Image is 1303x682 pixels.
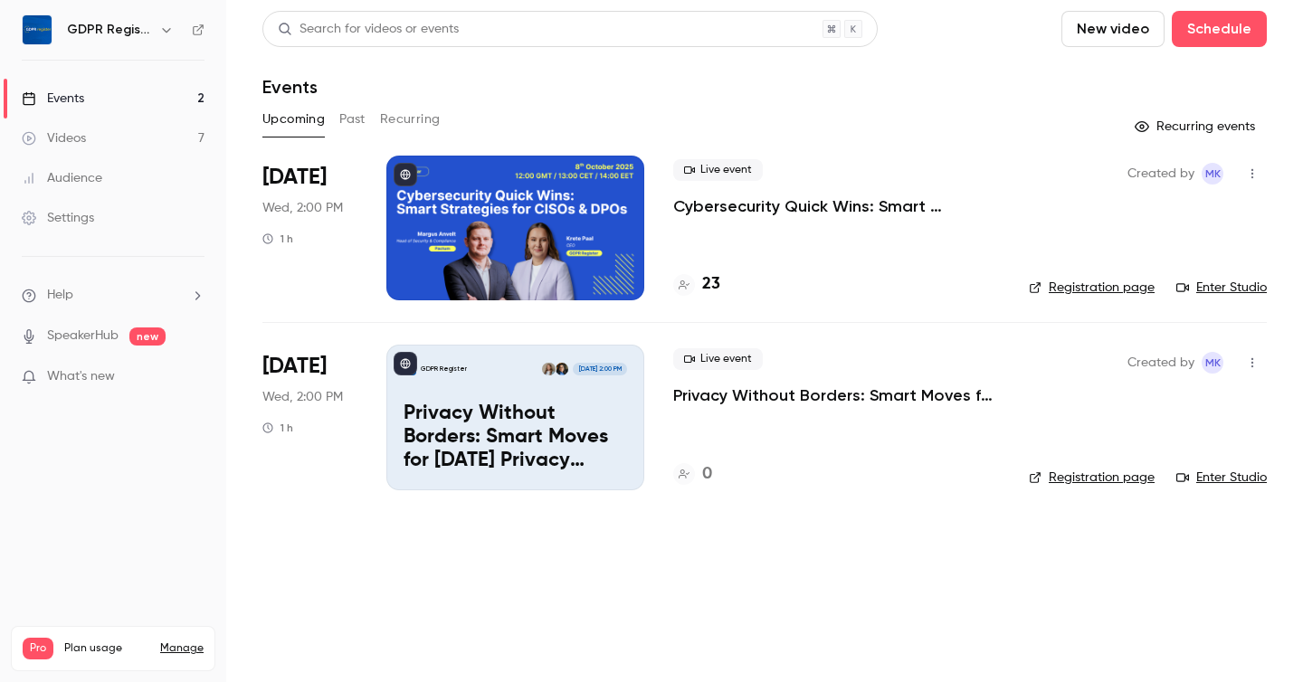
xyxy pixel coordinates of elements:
[386,345,644,489] a: Privacy Without Borders: Smart Moves for Today’s Privacy LeadersGDPR RegisterAakritee TiwariKrete...
[1127,112,1267,141] button: Recurring events
[1127,163,1194,185] span: Created by
[262,199,343,217] span: Wed, 2:00 PM
[1029,279,1155,297] a: Registration page
[673,462,712,487] a: 0
[380,105,441,134] button: Recurring
[22,169,102,187] div: Audience
[262,421,293,435] div: 1 h
[1127,352,1194,374] span: Created by
[262,163,327,192] span: [DATE]
[47,327,119,346] a: SpeakerHub
[160,641,204,656] a: Manage
[421,365,467,374] p: GDPR Register
[1172,11,1267,47] button: Schedule
[542,363,555,375] img: Krete Paal
[1061,11,1165,47] button: New video
[573,363,626,375] span: [DATE] 2:00 PM
[262,352,327,381] span: [DATE]
[673,159,763,181] span: Live event
[702,272,720,297] h4: 23
[673,195,1000,217] a: Cybersecurity Quick Wins: Smart Strategies for CISOs & DPOs
[404,403,627,472] p: Privacy Without Borders: Smart Moves for [DATE] Privacy Leaders
[1176,279,1267,297] a: Enter Studio
[47,367,115,386] span: What's new
[47,286,73,305] span: Help
[673,272,720,297] a: 23
[22,286,204,305] li: help-dropdown-opener
[556,363,568,375] img: Aakritee Tiwari
[702,462,712,487] h4: 0
[129,327,166,346] span: new
[1202,352,1223,374] span: Marit Kesa
[262,345,357,489] div: Oct 22 Wed, 2:00 PM (Europe/Tallinn)
[673,348,763,370] span: Live event
[262,156,357,300] div: Oct 8 Wed, 2:00 PM (Europe/Tallinn)
[262,388,343,406] span: Wed, 2:00 PM
[64,641,149,656] span: Plan usage
[22,90,84,108] div: Events
[23,638,53,659] span: Pro
[23,15,52,44] img: GDPR Register
[262,232,293,246] div: 1 h
[67,21,152,39] h6: GDPR Register
[1176,469,1267,487] a: Enter Studio
[1205,352,1221,374] span: MK
[22,129,86,147] div: Videos
[22,209,94,227] div: Settings
[1205,163,1221,185] span: MK
[1202,163,1223,185] span: Marit Kesa
[262,105,325,134] button: Upcoming
[262,76,318,98] h1: Events
[278,20,459,39] div: Search for videos or events
[673,384,1000,406] a: Privacy Without Borders: Smart Moves for [DATE] Privacy Leaders
[1029,469,1155,487] a: Registration page
[339,105,366,134] button: Past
